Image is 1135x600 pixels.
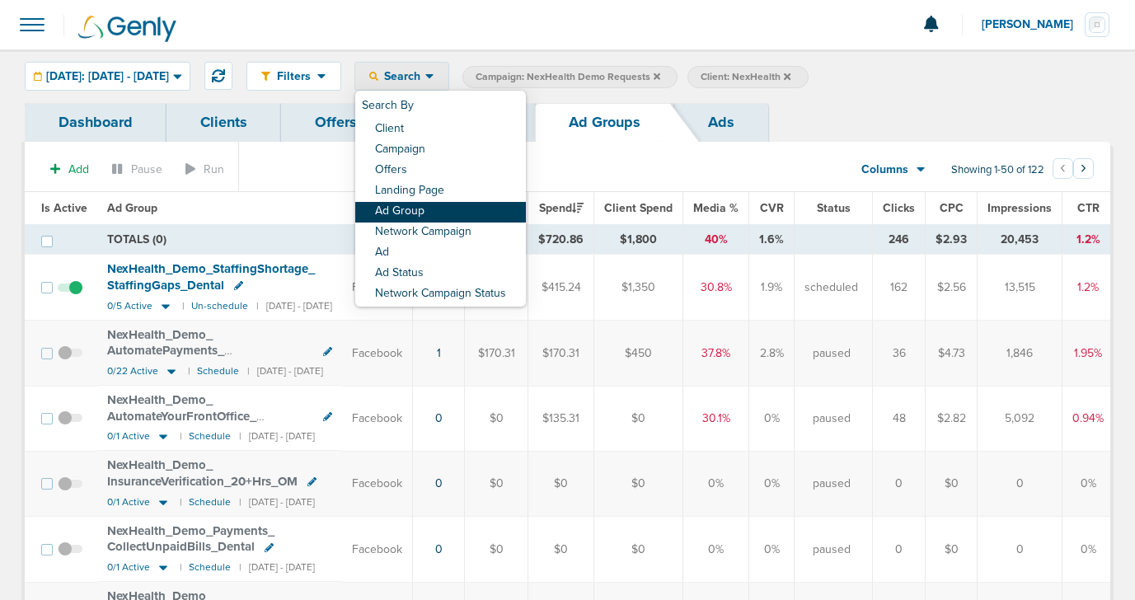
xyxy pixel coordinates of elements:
[683,517,749,582] td: 0%
[355,140,526,161] a: Campaign
[25,103,166,142] a: Dashboard
[476,70,660,84] span: Campaign: NexHealth Demo Requests
[813,345,851,362] span: paused
[465,517,528,582] td: $0
[978,517,1062,582] td: 0
[107,201,157,215] span: Ad Group
[1073,158,1094,179] button: Go to next page
[107,496,150,509] span: 0/1 Active
[594,517,683,582] td: $0
[749,451,795,516] td: 0%
[940,201,964,215] span: CPC
[107,300,152,312] span: 0/5 Active
[1062,225,1114,255] td: 1.2%
[465,386,528,451] td: $0
[97,225,413,255] td: TOTALS (0)
[873,255,926,321] td: 162
[951,163,1044,177] span: Showing 1-50 of 122
[693,201,739,215] span: Media %
[873,451,926,516] td: 0
[817,201,851,215] span: Status
[107,457,298,489] span: NexHealth_ Demo_ InsuranceVerification_ 20+Hrs_ OM
[978,321,1062,386] td: 1,846
[355,264,526,284] a: Ad Status
[535,103,674,142] a: Ad Groups
[107,365,158,377] span: 0/22 Active
[41,201,87,215] span: Is Active
[355,223,526,243] a: Network Campaign
[804,279,858,296] span: scheduled
[182,300,183,312] small: |
[594,225,683,255] td: $1,800
[749,255,795,321] td: 1.9%
[978,386,1062,451] td: 5,092
[355,284,526,305] a: Network Campaign Status
[813,476,851,492] span: paused
[355,181,526,202] a: Landing Page
[926,517,978,582] td: $0
[1077,201,1100,215] span: CTR
[978,451,1062,516] td: 0
[926,451,978,516] td: $0
[749,321,795,386] td: 2.8%
[189,561,231,574] small: Schedule
[926,225,978,255] td: $2.93
[683,255,749,321] td: 30.8%
[180,561,181,574] small: |
[683,386,749,451] td: 30.1%
[1062,321,1114,386] td: 1.95%
[978,225,1062,255] td: 20,453
[926,386,978,451] td: $2.82
[683,225,749,255] td: 40%
[749,517,795,582] td: 0%
[355,92,526,120] h6: Search By
[239,430,315,443] small: | [DATE] - [DATE]
[435,476,443,490] a: 0
[189,496,231,509] small: Schedule
[107,430,150,443] span: 0/1 Active
[873,225,926,255] td: 246
[749,225,795,255] td: 1.6%
[528,386,594,451] td: $135.31
[107,261,315,293] span: NexHealth_ Demo_ StaffingShortage_ StaffingGaps_ Dental
[435,542,443,556] a: 0
[594,386,683,451] td: $0
[355,120,526,140] a: Client
[674,103,768,142] a: Ads
[982,19,1085,30] span: [PERSON_NAME]
[355,243,526,264] a: Ad
[873,386,926,451] td: 48
[180,430,181,443] small: |
[594,321,683,386] td: $450
[191,300,248,312] small: Un-schedule
[107,523,274,555] span: NexHealth_ Demo_ Payments_ CollectUnpaidBills_ Dental
[528,451,594,516] td: $0
[528,225,594,255] td: $720.86
[926,255,978,321] td: $2.56
[594,255,683,321] td: $1,350
[378,69,425,83] span: Search
[978,255,1062,321] td: 13,515
[342,517,413,582] td: Facebook
[68,162,89,176] span: Add
[189,430,231,443] small: Schedule
[107,392,256,439] span: NexHealth_ Demo_ AutomateYourFrontOffice_ EliminateTasksFall_ Dental
[437,346,441,360] a: 1
[861,162,908,178] span: Columns
[1062,517,1114,582] td: 0%
[270,69,317,83] span: Filters
[528,321,594,386] td: $170.31
[1062,386,1114,451] td: 0.94%
[188,365,189,377] small: |
[813,410,851,427] span: paused
[41,157,98,181] button: Add
[465,451,528,516] td: $0
[281,103,391,142] a: Offers
[701,70,790,84] span: Client: NexHealth
[604,201,673,215] span: Client Spend
[342,451,413,516] td: Facebook
[107,561,150,574] span: 0/1 Active
[180,496,181,509] small: |
[435,411,443,425] a: 0
[256,300,332,312] small: | [DATE] - [DATE]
